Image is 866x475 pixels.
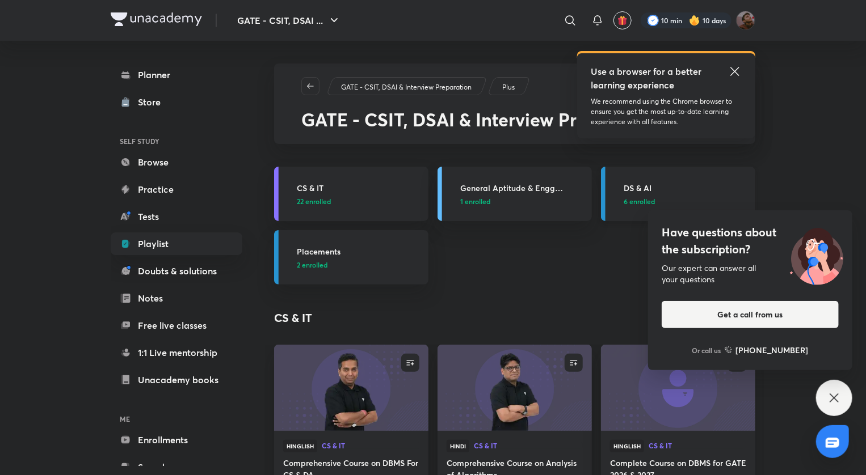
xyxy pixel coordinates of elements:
[138,95,167,109] div: Store
[230,9,348,32] button: GATE - CSIT, DSAI ...
[301,107,726,132] span: GATE - CSIT, DSAI & Interview Preparation Playlist
[111,205,242,228] a: Tests
[111,178,242,201] a: Practice
[474,442,583,450] a: CS & IT
[599,343,756,431] img: new-thumbnail
[662,301,839,328] button: Get a call from us
[111,409,242,429] h6: ME
[297,260,327,270] span: 2 enrolled
[662,262,839,285] div: Our expert can answer all your questions
[460,182,585,194] h3: General Aptitude & Engg Mathematics
[111,12,202,26] img: Company Logo
[613,11,632,29] button: avatar
[111,232,242,255] a: Playlist
[474,442,583,449] span: CS & IT
[438,345,592,431] a: new-thumbnail
[272,343,430,431] img: new-thumbnail
[601,167,755,221] a: DS & AI6 enrolled
[111,91,242,113] a: Store
[689,15,700,26] img: streak
[297,182,422,194] h3: CS & IT
[339,82,474,92] a: GATE - CSIT, DSAI & Interview Preparation
[460,196,490,206] span: 1 enrolled
[624,196,655,206] span: 6 enrolled
[297,196,331,206] span: 22 enrolled
[501,82,517,92] a: Plus
[692,345,721,355] p: Or call us
[274,230,428,285] a: Placements2 enrolled
[111,12,202,29] a: Company Logo
[725,344,809,356] a: [PHONE_NUMBER]
[624,182,749,194] h3: DS & AI
[436,343,593,431] img: new-thumbnail
[781,224,852,285] img: ttu_illustration_new.svg
[610,440,644,452] span: Hinglish
[111,132,242,151] h6: SELF STUDY
[736,344,809,356] h6: [PHONE_NUMBER]
[111,260,242,282] a: Doubts & solutions
[736,11,755,30] img: Suryansh Singh
[274,167,428,221] a: CS & IT22 enrolled
[274,309,312,326] h2: CS & IT
[111,429,242,451] a: Enrollments
[502,82,515,92] p: Plus
[111,63,242,86] a: Planner
[111,368,242,391] a: Unacademy books
[447,440,469,452] span: Hindi
[649,442,746,449] span: CS & IT
[649,442,746,450] a: CS & IT
[617,15,628,26] img: avatar
[591,65,704,92] h5: Use a browser for a better learning experience
[111,314,242,337] a: Free live classes
[111,151,242,173] a: Browse
[438,167,592,221] a: General Aptitude & Engg Mathematics1 enrolled
[322,442,419,449] span: CS & IT
[341,82,472,92] p: GATE - CSIT, DSAI & Interview Preparation
[111,287,242,309] a: Notes
[297,245,422,257] h3: Placements
[662,224,839,258] h4: Have questions about the subscription?
[274,345,428,431] a: new-thumbnail
[322,442,419,450] a: CS & IT
[601,345,755,431] a: new-thumbnail
[591,96,742,127] p: We recommend using the Chrome browser to ensure you get the most up-to-date learning experience w...
[283,440,317,452] span: Hinglish
[648,15,659,26] img: check rounded
[111,341,242,364] a: 1:1 Live mentorship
